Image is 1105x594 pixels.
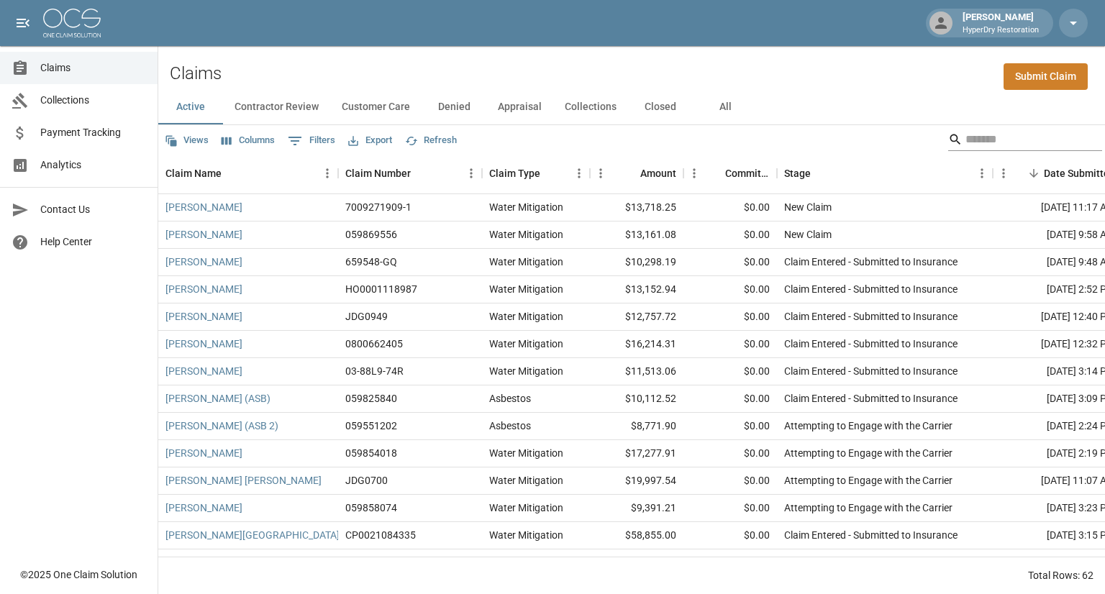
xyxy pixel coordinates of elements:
div: Attempting to Engage with the Carrier [784,419,952,433]
div: $16,214.31 [590,331,683,358]
div: $0.00 [683,385,777,413]
div: Claim Entered - Submitted to Insurance [784,391,958,406]
button: Menu [993,163,1014,184]
div: Water Mitigation [489,282,563,296]
div: Claim Name [158,153,338,193]
button: Customer Care [330,90,422,124]
div: JDG0700 [345,473,388,488]
div: [PERSON_NAME] [957,10,1045,36]
div: Claim Name [165,153,222,193]
button: Active [158,90,223,124]
div: Water Mitigation [489,337,563,351]
div: $58,855.00 [590,522,683,549]
button: Appraisal [486,90,553,124]
div: Claim Entered - Submitted to Insurance [784,337,958,351]
div: $0.00 [683,221,777,249]
div: Water Mitigation [489,309,563,324]
div: 059825840 [345,555,397,570]
button: Menu [568,163,590,184]
div: $0.00 [683,549,777,577]
div: $11,764.84 [590,549,683,577]
div: 059551202 [345,419,397,433]
div: $0.00 [683,358,777,385]
div: Water Mitigation [489,227,563,242]
button: Closed [628,90,693,124]
a: [PERSON_NAME] [165,446,242,460]
div: Claim Type [489,153,540,193]
span: Collections [40,93,146,108]
div: Water Mitigation [489,446,563,460]
a: [PERSON_NAME] [165,337,242,351]
div: 059825840 [345,391,397,406]
div: Claim Entered - Submitted to Insurance [784,555,958,570]
div: 059869556 [345,227,397,242]
div: 059858074 [345,501,397,515]
div: Claim Number [345,153,411,193]
a: [PERSON_NAME][GEOGRAPHIC_DATA] [165,528,340,542]
div: Claim Entered - Submitted to Insurance [784,309,958,324]
button: Refresh [401,129,460,152]
div: Stage [777,153,993,193]
div: Search [948,128,1102,154]
div: New Claim [784,200,832,214]
button: Menu [683,163,705,184]
div: $0.00 [683,194,777,221]
div: Water Mitigation [489,255,563,269]
div: $10,298.19 [590,249,683,276]
div: $12,757.72 [590,303,683,331]
div: $0.00 [683,276,777,303]
button: Select columns [218,129,278,152]
div: CP0021084335 [345,528,416,542]
a: [PERSON_NAME] [PERSON_NAME] [165,473,322,488]
div: 659548-GQ [345,255,397,269]
div: Attempting to Engage with the Carrier [784,446,952,460]
button: Menu [971,163,993,184]
div: Water Mitigation [489,473,563,488]
div: $0.00 [683,467,777,495]
span: Help Center [40,234,146,250]
h2: Claims [170,63,222,84]
div: $0.00 [683,413,777,440]
div: HO0001118987 [345,282,417,296]
div: © 2025 One Claim Solution [20,567,137,582]
a: [PERSON_NAME] [165,555,242,570]
div: $19,997.54 [590,467,683,495]
a: [PERSON_NAME] [165,309,242,324]
button: Export [345,129,396,152]
div: Committed Amount [725,153,770,193]
div: New Claim [784,227,832,242]
button: Sort [1024,163,1044,183]
button: Show filters [284,129,339,152]
span: Contact Us [40,202,146,217]
a: [PERSON_NAME] [165,200,242,214]
a: Submit Claim [1004,63,1088,90]
div: Committed Amount [683,153,777,193]
div: 059854018 [345,446,397,460]
button: Menu [460,163,482,184]
div: $0.00 [683,249,777,276]
div: $0.00 [683,495,777,522]
div: JDG0949 [345,309,388,324]
div: $17,277.91 [590,440,683,467]
div: Amount [590,153,683,193]
div: Claim Entered - Submitted to Insurance [784,528,958,542]
button: Sort [620,163,640,183]
img: ocs-logo-white-transparent.png [43,9,101,37]
div: $8,771.90 [590,413,683,440]
button: Sort [222,163,242,183]
button: Collections [553,90,628,124]
button: Views [161,129,212,152]
div: Water Mitigation [489,200,563,214]
div: Claim Number [338,153,482,193]
button: Denied [422,90,486,124]
div: Water Mitigation [489,555,563,570]
div: Water Mitigation [489,364,563,378]
div: Claim Entered - Submitted to Insurance [784,364,958,378]
div: Asbestos [489,419,531,433]
div: $11,513.06 [590,358,683,385]
div: Water Mitigation [489,528,563,542]
p: HyperDry Restoration [963,24,1039,37]
div: Water Mitigation [489,501,563,515]
div: Claim Type [482,153,590,193]
button: Sort [540,163,560,183]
